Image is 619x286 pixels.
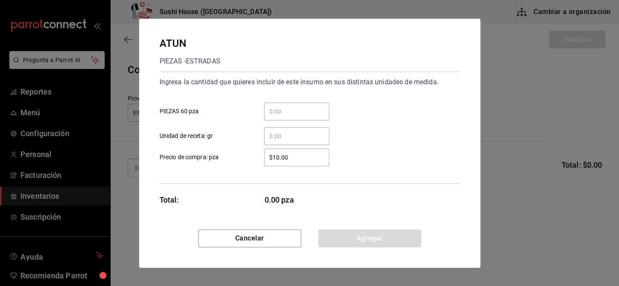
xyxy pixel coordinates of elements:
input: PIEZAS 60 pza [264,106,329,117]
button: Cancelar [198,229,301,247]
div: Ingresa la cantidad que quieres incluir de este insumo en sus distintas unidades de medida. [160,75,460,89]
div: ATUN [160,36,220,51]
span: Precio de compra: pza [160,153,219,162]
div: PIEZAS - ESTRADAS [160,54,220,68]
div: Total: [160,194,179,206]
input: Precio de compra: pza [264,152,329,163]
input: Unidad de receta: gr [264,131,329,141]
span: 0.00 pza [265,194,330,206]
span: Unidad de receta: gr [160,132,213,140]
span: PIEZAS 60 pza [160,107,199,116]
